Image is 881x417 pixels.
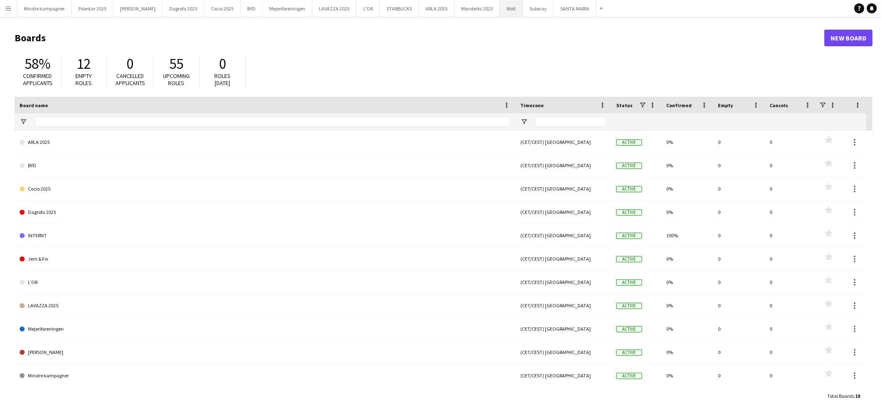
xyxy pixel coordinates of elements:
div: (CET/CEST) [GEOGRAPHIC_DATA] [515,154,611,177]
div: (CET/CEST) [GEOGRAPHIC_DATA] [515,177,611,200]
div: 0 [765,154,816,177]
div: 0 [765,317,816,340]
button: Wolt [500,0,523,17]
span: Cancelled applicants [115,72,145,87]
div: 0 [713,317,765,340]
div: 100% [661,224,713,247]
span: Active [616,326,642,332]
span: Active [616,373,642,379]
div: 0% [661,364,713,387]
div: (CET/CEST) [GEOGRAPHIC_DATA] [515,364,611,387]
div: 0 [713,201,765,224]
div: 0 [765,224,816,247]
button: BYD [241,0,263,17]
span: Total Boards [827,393,854,399]
a: L'OR [20,271,510,294]
div: 0 [765,341,816,364]
div: 0% [661,247,713,270]
span: Status [616,102,633,108]
a: Mejeriforeningen [20,317,510,341]
button: Mondeléz 2025 [454,0,500,17]
span: Cancels [770,102,788,108]
span: 18 [855,393,860,399]
a: LAVAZZA 2025 [20,294,510,317]
div: 0 [765,271,816,294]
span: Empty roles [76,72,92,87]
button: Subway [523,0,554,17]
input: Timezone Filter Input [535,117,606,127]
div: 0% [661,154,713,177]
div: 0 [713,177,765,200]
span: Confirmed [666,102,692,108]
span: 55 [169,55,183,73]
button: STARBUCKS [380,0,419,17]
span: Active [616,209,642,216]
span: Active [616,349,642,356]
div: (CET/CEST) [GEOGRAPHIC_DATA] [515,317,611,340]
div: 0 [713,131,765,153]
div: 0% [661,177,713,200]
button: Open Filter Menu [20,118,27,126]
button: L'OR [356,0,380,17]
div: 0 [713,247,765,270]
div: 0 [713,341,765,364]
span: Active [616,139,642,146]
div: 0% [661,341,713,364]
div: (CET/CEST) [GEOGRAPHIC_DATA] [515,131,611,153]
a: [PERSON_NAME] [20,341,510,364]
div: 0 [713,224,765,247]
a: Jem & Fix [20,247,510,271]
button: Mejeriforeningen [263,0,312,17]
button: SANTA MARIA [554,0,596,17]
div: 0% [661,271,713,294]
button: Dagrofa 2025 [163,0,204,17]
div: (CET/CEST) [GEOGRAPHIC_DATA] [515,271,611,294]
div: 0% [661,131,713,153]
div: 0 [765,364,816,387]
span: 0 [127,55,134,73]
button: Mindre kampagner [17,0,72,17]
span: 58% [25,55,50,73]
span: Upcoming roles [163,72,190,87]
div: 0 [765,247,816,270]
div: 0% [661,294,713,317]
span: Active [616,256,642,262]
div: (CET/CEST) [GEOGRAPHIC_DATA] [515,341,611,364]
div: 0 [765,294,816,317]
a: INTERNT [20,224,510,247]
span: Confirmed applicants [23,72,53,87]
div: (CET/CEST) [GEOGRAPHIC_DATA] [515,201,611,224]
div: 0 [713,294,765,317]
div: 0% [661,201,713,224]
a: BYD [20,154,510,177]
div: 0 [713,154,765,177]
span: Active [616,163,642,169]
div: (CET/CEST) [GEOGRAPHIC_DATA] [515,224,611,247]
span: 0 [219,55,226,73]
div: 0 [713,364,765,387]
span: Roles [DATE] [215,72,231,87]
div: : [827,388,860,404]
span: Timezone [520,102,544,108]
button: [PERSON_NAME] [113,0,163,17]
div: 0 [713,271,765,294]
a: Dagrofa 2025 [20,201,510,224]
span: 12 [77,55,91,73]
a: ARLA 2025 [20,131,510,154]
div: 0 [765,177,816,200]
div: 0% [661,317,713,340]
button: Polestar 2025 [72,0,113,17]
input: Board name Filter Input [35,117,510,127]
div: (CET/CEST) [GEOGRAPHIC_DATA] [515,247,611,270]
div: (CET/CEST) [GEOGRAPHIC_DATA] [515,294,611,317]
span: Active [616,233,642,239]
a: New Board [824,30,873,46]
button: LAVAZZA 2025 [312,0,356,17]
span: Active [616,186,642,192]
span: Active [616,279,642,286]
h1: Boards [15,32,824,44]
span: Empty [718,102,733,108]
a: Mindre kampagner [20,364,510,387]
button: Open Filter Menu [520,118,528,126]
span: Board name [20,102,48,108]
